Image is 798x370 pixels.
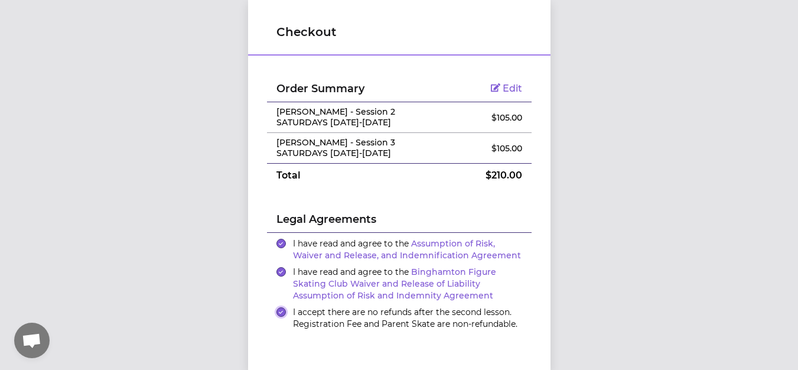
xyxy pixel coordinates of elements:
a: Edit [491,83,522,94]
h2: Legal Agreements [276,211,522,232]
span: Edit [503,83,522,94]
a: Binghamton Figure Skating Club Waiver and Release of Liability Assumption of Risk and Indemnity A... [293,267,496,301]
p: $ 105.00 [452,112,522,124]
p: $ 105.00 [452,142,522,154]
h2: Order Summary [276,80,434,97]
p: [PERSON_NAME] - Session 3 SATURDAYS [DATE]-[DATE] [276,138,434,158]
span: I have read and agree to the [293,238,521,261]
p: $ 210.00 [452,168,522,183]
td: Total [267,164,444,188]
span: I have read and agree to the [293,267,496,301]
div: Open chat [14,323,50,358]
h1: Checkout [276,24,522,40]
label: I accept there are no refunds after the second lesson. Registration Fee and Parent Skate are non-... [293,306,522,342]
p: [PERSON_NAME] - Session 2 SATURDAYS [DATE]-[DATE] [276,107,434,128]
